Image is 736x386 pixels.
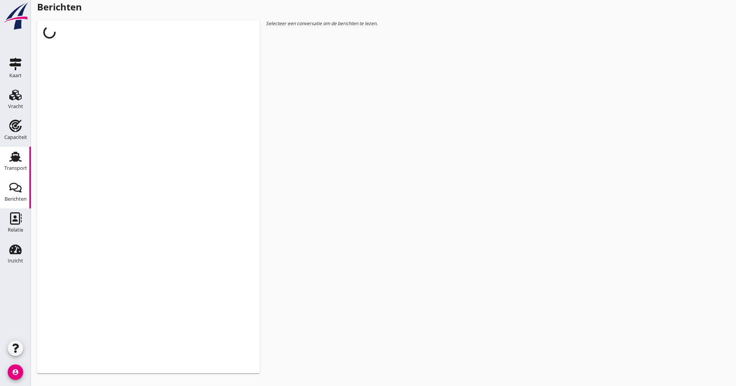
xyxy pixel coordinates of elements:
div: Relatie [8,227,23,232]
img: logo-small.a267ee39.svg [2,2,29,30]
div: Capaciteit [4,135,27,140]
i: account_circle [8,364,23,380]
div: Vracht [8,104,23,109]
div: Berichten [5,196,27,201]
div: Inzicht [8,258,23,263]
div: Kaart [9,73,22,78]
div: Transport [4,166,27,171]
em: Selecteer een conversatie om de berichten te lezen. [266,20,377,27]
